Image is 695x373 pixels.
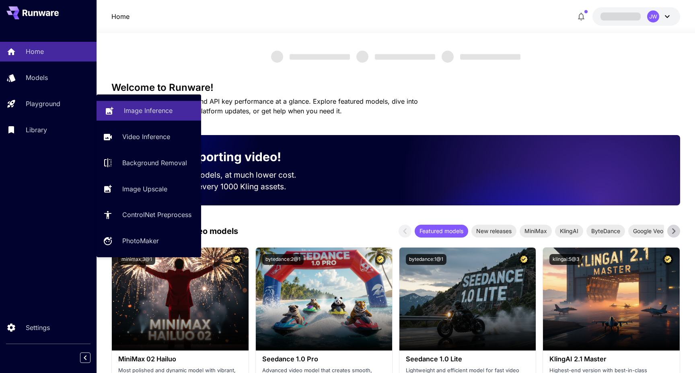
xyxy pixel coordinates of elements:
[26,73,48,82] p: Models
[111,12,130,21] p: Home
[543,248,679,350] img: alt
[406,254,446,265] button: bytedance:1@1
[97,205,201,225] a: ControlNet Preprocess
[26,47,44,56] p: Home
[122,210,191,219] p: ControlNet Preprocess
[147,148,281,166] p: Now supporting video!
[118,355,242,363] h3: MiniMax 02 Hailuo
[124,106,173,115] p: Image Inference
[86,350,97,365] div: Collapse sidebar
[111,97,418,115] span: Check out your usage stats and API key performance at a glance. Explore featured models, dive int...
[520,227,552,235] span: MiniMax
[662,254,673,265] button: Certified Model – Vetted for best performance and includes a commercial license.
[518,254,529,265] button: Certified Model – Vetted for best performance and includes a commercial license.
[26,99,60,109] p: Playground
[97,127,201,147] a: Video Inference
[549,254,582,265] button: klingai:5@3
[80,353,90,363] button: Collapse sidebar
[97,153,201,173] a: Background Removal
[406,355,529,363] h3: Seedance 1.0 Lite
[124,169,312,181] p: Run the best video models, at much lower cost.
[97,231,201,251] a: PhotoMaker
[375,254,386,265] button: Certified Model – Vetted for best performance and includes a commercial license.
[97,179,201,199] a: Image Upscale
[586,227,625,235] span: ByteDance
[399,248,536,350] img: alt
[112,248,248,350] img: alt
[124,181,312,193] p: Save up to $500 for every 1000 Kling assets.
[111,12,130,21] nav: breadcrumb
[256,248,392,350] img: alt
[97,101,201,121] a: Image Inference
[231,254,242,265] button: Certified Model – Vetted for best performance and includes a commercial license.
[415,227,468,235] span: Featured models
[111,82,680,93] h3: Welcome to Runware!
[122,132,170,141] p: Video Inference
[262,355,386,363] h3: Seedance 1.0 Pro
[118,254,155,265] button: minimax:3@1
[122,184,167,194] p: Image Upscale
[122,236,159,246] p: PhotoMaker
[26,125,47,135] p: Library
[549,355,673,363] h3: KlingAI 2.1 Master
[262,254,304,265] button: bytedance:2@1
[122,158,187,168] p: Background Removal
[647,10,659,23] div: JW
[471,227,516,235] span: New releases
[628,227,668,235] span: Google Veo
[26,323,50,332] p: Settings
[555,227,583,235] span: KlingAI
